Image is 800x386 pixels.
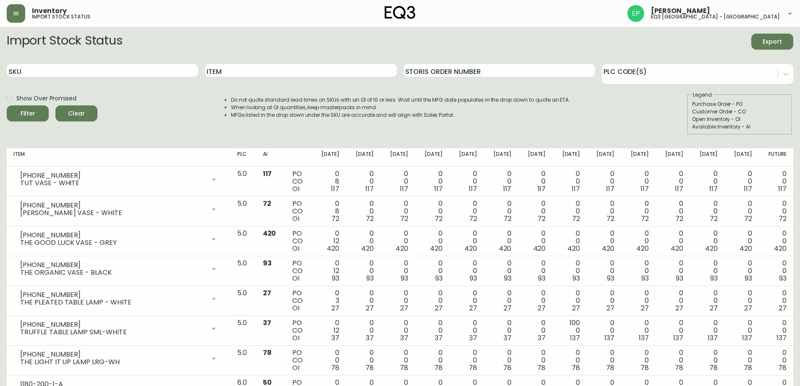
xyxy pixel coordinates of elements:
[292,200,305,223] div: PO CO
[606,303,614,313] span: 27
[292,170,305,193] div: PO CO
[636,244,649,253] span: 420
[662,230,683,252] div: 0 0
[13,319,224,338] div: [PHONE_NUMBER]TRUFFLE TABLE LAMP SML-WHITE
[469,333,477,343] span: 37
[671,244,683,253] span: 420
[435,214,443,223] span: 72
[13,200,224,218] div: [PHONE_NUMBER][PERSON_NAME] VASE - WHITE
[231,316,256,346] td: 5.0
[606,184,614,194] span: 117
[744,363,752,373] span: 78
[559,170,580,193] div: 0 0
[456,170,477,193] div: 0 0
[740,244,752,253] span: 420
[490,260,511,282] div: 0 0
[469,363,477,373] span: 78
[263,258,272,268] span: 93
[13,289,224,308] div: [PHONE_NUMBER]THE PLEATED TABLE LAMP - WHITE
[662,319,683,342] div: 0 0
[503,363,511,373] span: 78
[327,244,339,253] span: 420
[593,170,614,193] div: 0 0
[525,200,546,223] div: 0 0
[641,273,649,283] span: 93
[401,273,408,283] span: 93
[759,148,793,167] th: Future
[13,170,224,189] div: [PHONE_NUMBER]TUT VASE - WHITE
[518,148,552,167] th: [DATE]
[490,289,511,312] div: 0 0
[292,230,305,252] div: PO CO
[627,5,644,22] img: edb0eb29d4ff191ed42d19acdf48d771
[456,200,477,223] div: 0 0
[662,349,683,372] div: 0 0
[331,214,339,223] span: 72
[292,244,299,253] span: OI
[231,256,256,286] td: 5.0
[538,303,546,313] span: 27
[559,319,580,342] div: 100 0
[456,260,477,282] div: 0 0
[504,273,511,283] span: 93
[673,333,683,343] span: 137
[640,184,649,194] span: 117
[387,230,408,252] div: 0 0
[593,200,614,223] div: 0 0
[422,230,443,252] div: 0 0
[353,230,374,252] div: 0 0
[263,199,271,208] span: 72
[490,319,511,342] div: 0 0
[16,94,76,103] span: Show Over Promised
[708,333,718,343] span: 137
[662,289,683,312] div: 0 0
[675,214,683,223] span: 72
[469,303,477,313] span: 27
[20,358,205,366] div: THE LIGHT IT UP LAMP LRG-WH
[484,148,518,167] th: [DATE]
[292,289,305,312] div: PO CO
[353,289,374,312] div: 0 0
[692,108,788,116] div: Customer Order - CO
[20,269,205,276] div: THE ORGANIC VASE - BLACK
[593,230,614,252] div: 0 0
[628,230,649,252] div: 0 0
[710,214,718,223] span: 72
[538,273,546,283] span: 93
[469,184,477,194] span: 117
[593,260,614,282] div: 0 0
[538,184,546,194] span: 117
[387,289,408,312] div: 0 0
[525,289,546,312] div: 0 0
[456,319,477,342] div: 0 0
[292,319,305,342] div: PO CO
[422,289,443,312] div: 0 0
[366,214,374,223] span: 72
[366,273,374,283] span: 93
[593,319,614,342] div: 0 0
[13,349,224,368] div: [PHONE_NUMBER]THE LIGHT IT UP LAMP LRG-WH
[710,303,718,313] span: 27
[353,170,374,193] div: 0 0
[662,170,683,193] div: 0 0
[692,123,788,131] div: Available Inventory - AI
[697,289,718,312] div: 0 0
[353,319,374,342] div: 0 0
[292,333,299,343] span: OI
[628,200,649,223] div: 0 0
[641,303,649,313] span: 27
[32,8,67,14] span: Inventory
[415,148,449,167] th: [DATE]
[766,200,787,223] div: 0 0
[731,349,752,372] div: 0 0
[766,289,787,312] div: 0 0
[662,260,683,282] div: 0 0
[639,333,649,343] span: 137
[318,260,339,282] div: 0 12
[697,200,718,223] div: 0 0
[312,148,346,167] th: [DATE]
[422,170,443,193] div: 0 0
[774,244,787,253] span: 420
[231,226,256,256] td: 5.0
[400,303,408,313] span: 27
